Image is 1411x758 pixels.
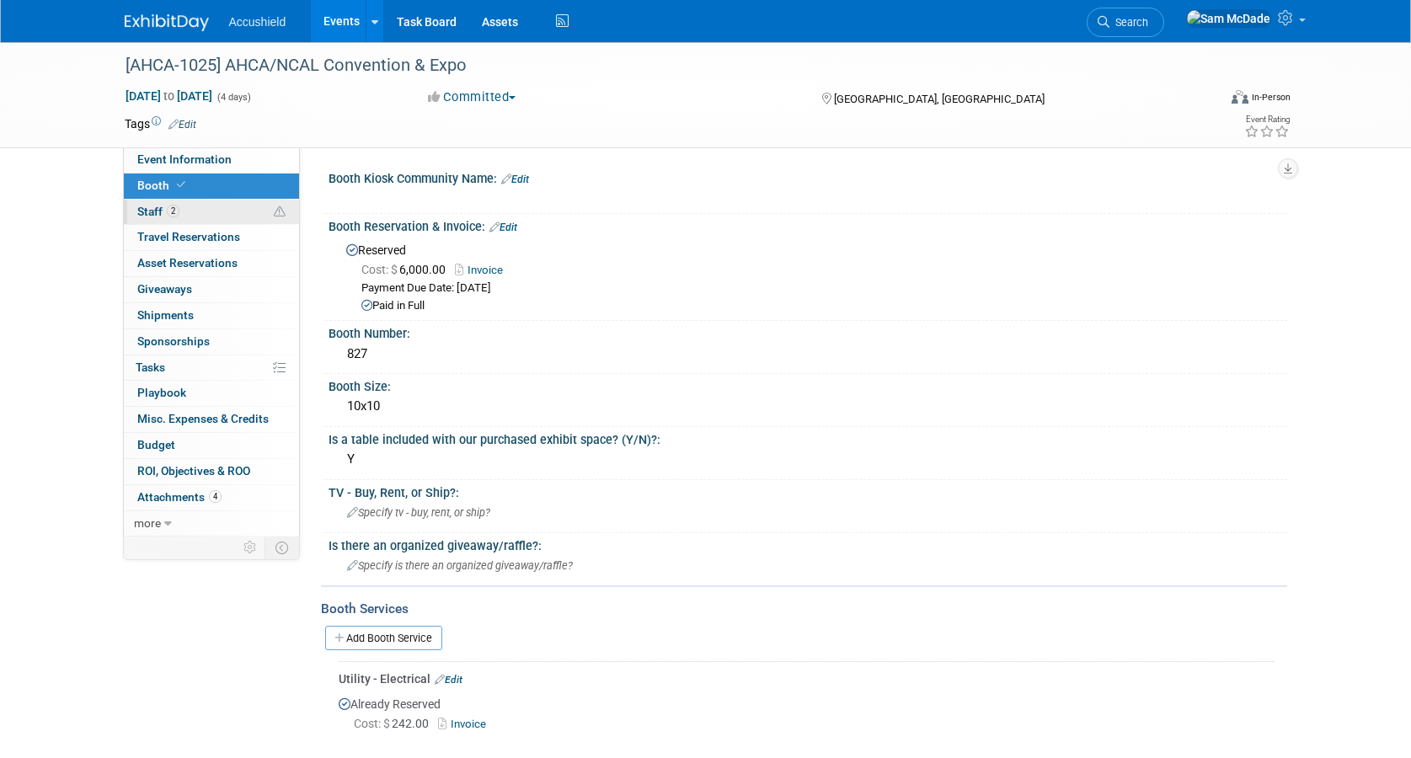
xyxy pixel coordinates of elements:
td: Toggle Event Tabs [265,536,299,558]
div: TV - Buy, Rent, or Ship?: [329,480,1287,501]
a: Asset Reservations [124,251,299,276]
span: (4 days) [216,92,251,103]
a: Edit [501,173,529,185]
a: Budget [124,433,299,458]
a: Tasks [124,355,299,381]
div: Booth Services [321,600,1287,618]
a: Shipments [124,303,299,328]
span: Specify is there an organized giveaway/raffle? [347,559,573,572]
a: ROI, Objectives & ROO [124,459,299,484]
span: Giveaways [137,282,192,296]
div: 10x10 [341,393,1275,419]
div: Already Reserved [339,687,1275,748]
div: Utility - Electrical [339,670,1275,687]
span: more [134,516,161,530]
div: Is a table included with our purchased exhibit space? (Y/N)?: [329,427,1287,448]
a: Staff2 [124,200,299,225]
span: Accushield [229,15,286,29]
span: [DATE] [DATE] [125,88,213,104]
div: 827 [341,341,1275,367]
span: Shipments [137,308,194,322]
span: Specify tv - buy, rent, or ship? [347,506,490,519]
a: Edit [489,222,517,233]
div: Y [341,446,1275,472]
span: Asset Reservations [137,256,238,270]
span: Attachments [137,490,222,504]
div: Booth Size: [329,374,1287,395]
td: Personalize Event Tab Strip [236,536,265,558]
span: Tasks [136,360,165,374]
a: Edit [435,674,462,686]
span: Search [1109,16,1148,29]
span: 242.00 [354,717,436,730]
a: Attachments4 [124,485,299,510]
a: Sponsorships [124,329,299,355]
span: Staff [137,205,179,218]
span: 6,000.00 [361,263,452,276]
div: [AHCA-1025] AHCA/NCAL Convention & Expo [120,51,1192,81]
button: Committed [422,88,522,106]
span: Budget [137,438,175,451]
span: Potential Scheduling Conflict -- at least one attendee is tagged in another overlapping event. [274,205,286,220]
span: Event Information [137,152,232,166]
span: Cost: $ [354,717,392,730]
div: Booth Reservation & Invoice: [329,214,1287,236]
a: Invoice [438,718,493,730]
span: to [161,89,177,103]
div: Payment Due Date: [DATE] [361,280,1275,296]
a: Travel Reservations [124,225,299,250]
span: 2 [167,205,179,217]
a: Giveaways [124,277,299,302]
span: Cost: $ [361,263,399,276]
img: Sam McDade [1186,9,1271,28]
div: Booth Kiosk Community Name: [329,166,1287,188]
span: [GEOGRAPHIC_DATA], [GEOGRAPHIC_DATA] [834,93,1045,105]
td: Tags [125,115,196,132]
img: Format-Inperson.png [1232,90,1248,104]
div: In-Person [1251,91,1291,104]
div: Event Rating [1244,115,1290,124]
span: ROI, Objectives & ROO [137,464,250,478]
img: ExhibitDay [125,14,209,31]
a: Event Information [124,147,299,173]
a: Edit [168,119,196,131]
span: Sponsorships [137,334,210,348]
a: Invoice [455,264,511,276]
a: Search [1087,8,1164,37]
div: Reserved [341,238,1275,314]
i: Booth reservation complete [177,180,185,189]
span: Misc. Expenses & Credits [137,412,269,425]
span: 4 [209,490,222,503]
a: Booth [124,173,299,199]
a: Playbook [124,381,299,406]
div: Is there an organized giveaway/raffle?: [329,533,1287,554]
span: Travel Reservations [137,230,240,243]
div: Paid in Full [361,298,1275,314]
a: more [124,511,299,536]
div: Event Format [1118,88,1291,113]
div: Booth Number: [329,321,1287,342]
a: Add Booth Service [325,626,442,650]
span: Booth [137,179,189,192]
a: Misc. Expenses & Credits [124,407,299,432]
span: Playbook [137,386,186,399]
